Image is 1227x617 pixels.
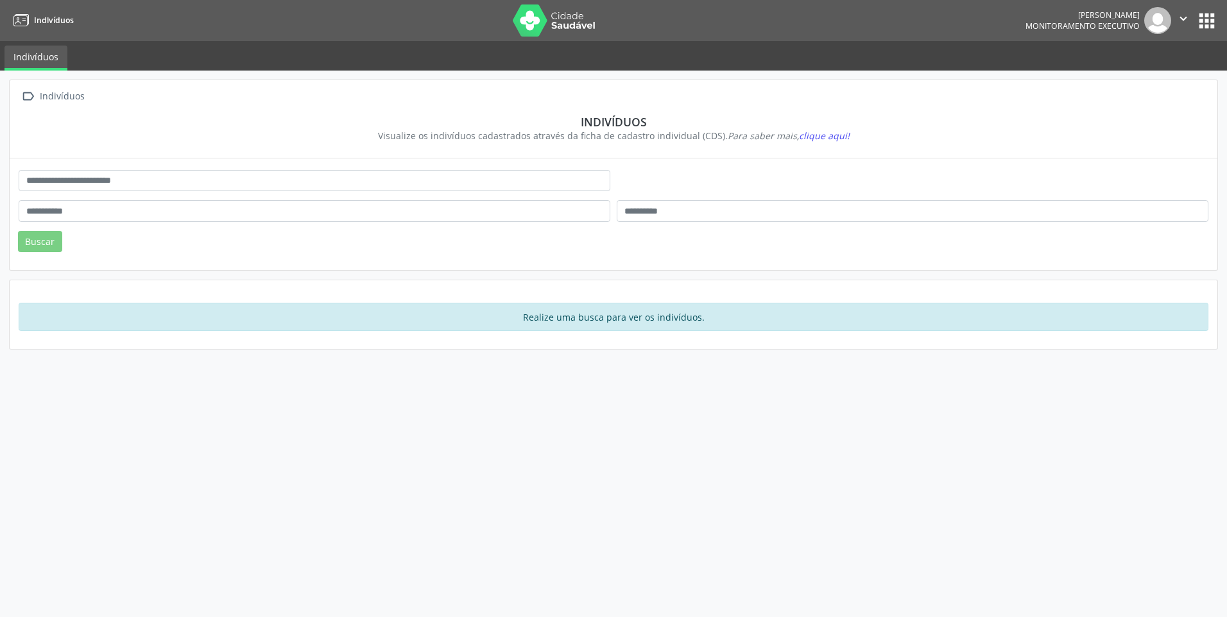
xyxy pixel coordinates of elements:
div: Indivíduos [28,115,1199,129]
div: Indivíduos [37,87,87,106]
button:  [1171,7,1196,34]
div: [PERSON_NAME] [1025,10,1140,21]
i:  [1176,12,1190,26]
div: Visualize os indivíduos cadastrados através da ficha de cadastro individual (CDS). [28,129,1199,142]
span: clique aqui! [799,130,850,142]
img: img [1144,7,1171,34]
a:  Indivíduos [19,87,87,106]
span: Indivíduos [34,15,74,26]
i: Para saber mais, [728,130,850,142]
a: Indivíduos [4,46,67,71]
button: Buscar [18,231,62,253]
div: Realize uma busca para ver os indivíduos. [19,303,1208,331]
i:  [19,87,37,106]
a: Indivíduos [9,10,74,31]
span: Monitoramento Executivo [1025,21,1140,31]
button: apps [1196,10,1218,32]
